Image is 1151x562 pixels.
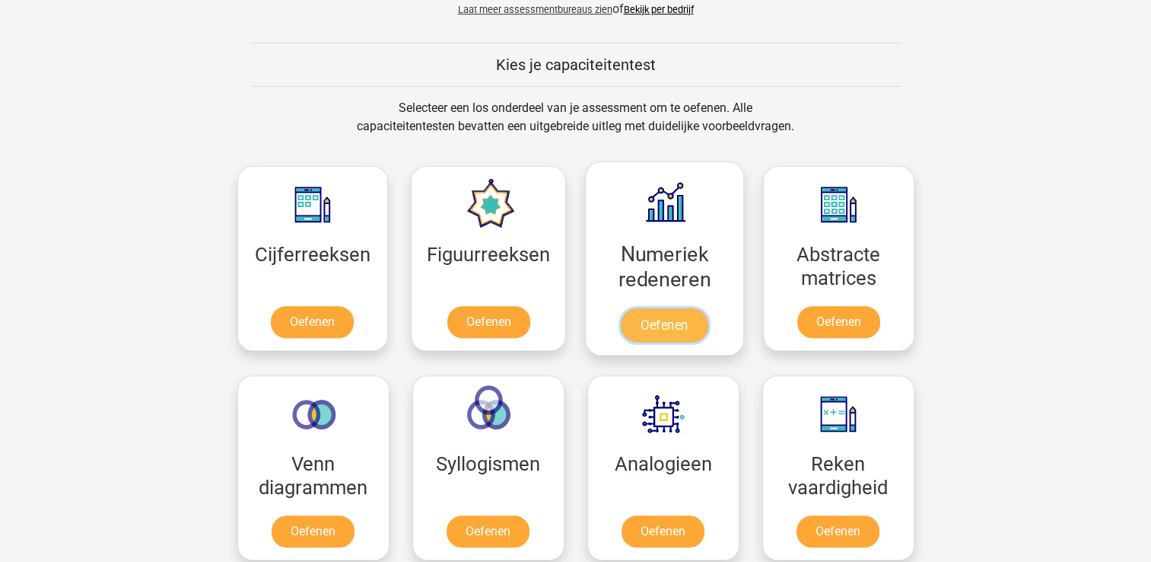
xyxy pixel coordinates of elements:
[458,4,612,15] span: Laat meer assessmentbureaus zien
[251,56,901,74] h5: Kies je capaciteitentest
[447,516,529,548] a: Oefenen
[272,516,355,548] a: Oefenen
[624,4,694,15] a: Bekijk per bedrijf
[447,306,530,338] a: Oefenen
[271,306,354,338] a: Oefenen
[797,306,880,338] a: Oefenen
[621,308,707,342] a: Oefenen
[622,516,704,548] a: Oefenen
[796,516,879,548] a: Oefenen
[342,99,809,154] div: Selecteer een los onderdeel van je assessment om te oefenen. Alle capaciteitentesten bevatten een...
